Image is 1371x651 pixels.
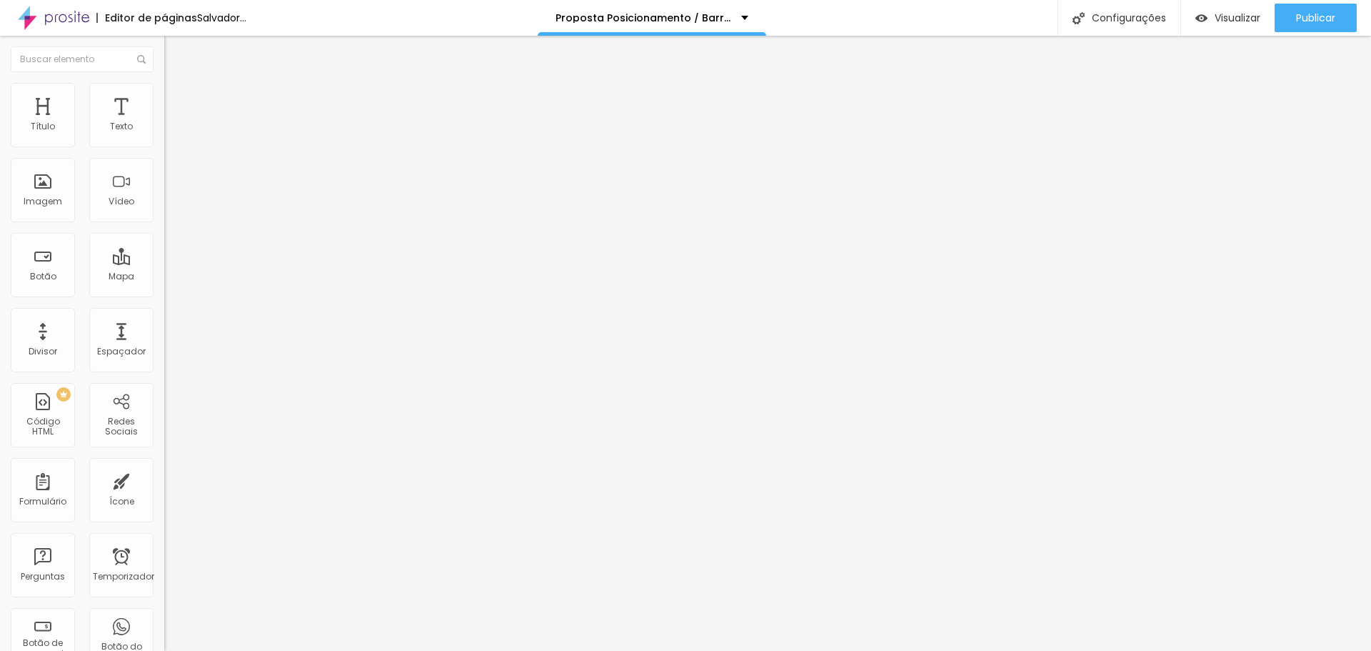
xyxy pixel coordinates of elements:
font: Visualizar [1215,11,1260,25]
input: Buscar elemento [11,46,154,72]
font: Título [31,120,55,132]
img: Ícone [137,55,146,64]
button: Visualizar [1181,4,1275,32]
img: Ícone [1073,12,1085,24]
font: Vídeo [109,195,134,207]
font: Formulário [19,495,66,507]
font: Mapa [109,270,134,282]
font: Texto [110,120,133,132]
font: Imagem [24,195,62,207]
font: Publicar [1296,11,1335,25]
font: Editor de páginas [105,11,197,25]
font: Redes Sociais [105,415,138,437]
font: Configurações [1092,11,1166,25]
font: Ícone [109,495,134,507]
font: Código HTML [26,415,60,437]
font: Divisor [29,345,57,357]
font: Salvador... [197,11,246,25]
font: Proposta Posicionamento / Barra da Tijuca [556,11,782,25]
font: Temporizador [93,570,154,582]
font: Espaçador [97,345,146,357]
font: Botão [30,270,56,282]
img: view-1.svg [1195,12,1207,24]
font: Perguntas [21,570,65,582]
button: Publicar [1275,4,1357,32]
